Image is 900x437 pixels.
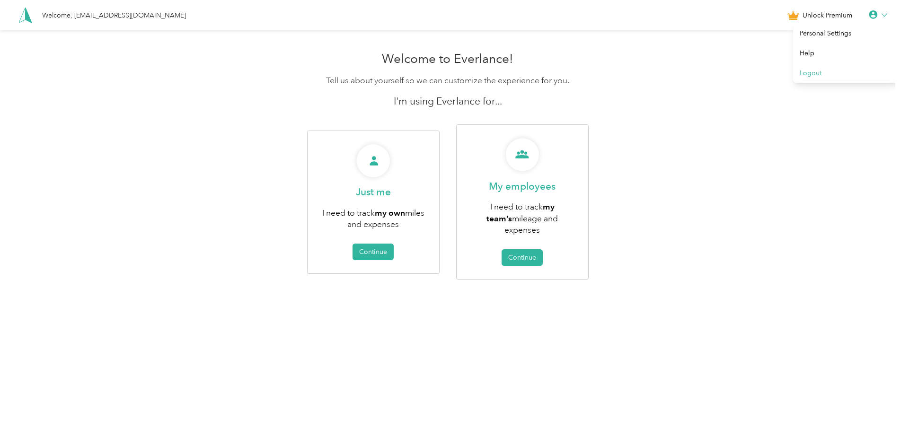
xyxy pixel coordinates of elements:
p: I'm using Everlance for... [224,95,671,108]
button: Continue [502,249,543,266]
p: Tell us about yourself so we can customize the experience for you. [224,75,671,87]
span: I need to track mileage and expenses [486,201,558,235]
iframe: Everlance-gr Chat Button Frame [847,384,900,437]
button: Continue [353,244,394,260]
p: Just me [356,185,391,199]
div: Personal Settings [793,23,899,43]
b: my own [375,208,405,218]
div: Help [793,43,899,63]
h1: Welcome to Everlance! [224,52,671,67]
div: Welcome, [EMAIL_ADDRESS][DOMAIN_NAME] [42,10,186,20]
p: My employees [489,180,556,193]
div: Logout [793,63,899,83]
span: I need to track miles and expenses [322,208,424,230]
b: my team’s [486,201,555,223]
